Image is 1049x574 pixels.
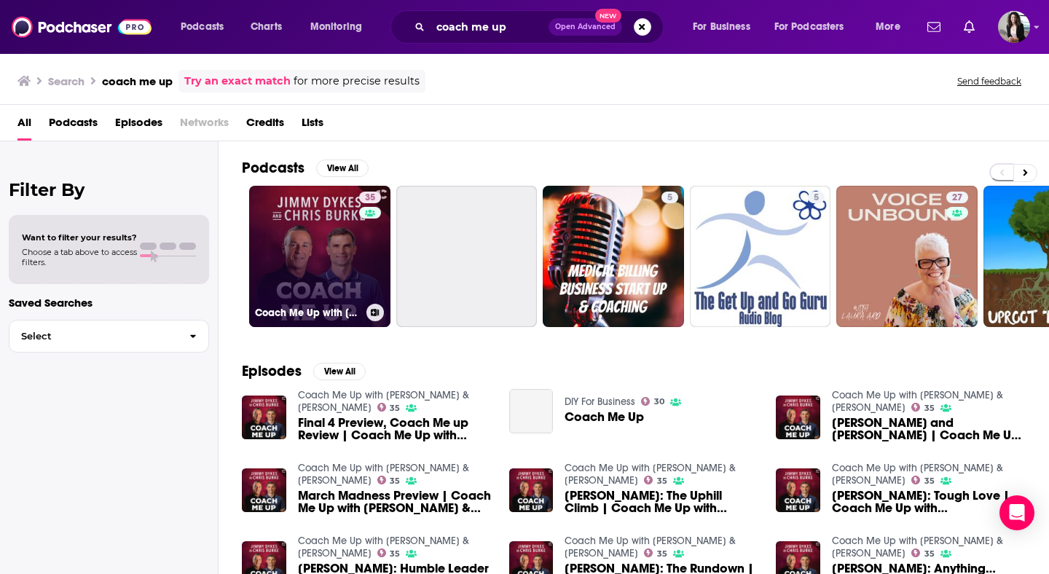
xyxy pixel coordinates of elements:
span: 35 [657,478,667,484]
span: 30 [654,398,664,405]
a: Charts [241,15,291,39]
span: Select [9,331,178,341]
a: Episodes [115,111,162,141]
a: Coach Me Up with Jimmy Dykes & Chris Burke [565,535,736,559]
a: 30 [641,397,664,406]
img: KD Hill: The Uphill Climb | Coach Me Up with Jimmy Dykes & Chris Burke [509,468,554,513]
a: Podcasts [49,111,98,141]
span: All [17,111,31,141]
a: 35 [377,403,401,412]
a: 35Coach Me Up with [PERSON_NAME] & [PERSON_NAME] [249,186,390,327]
a: 35 [911,549,935,557]
button: open menu [170,15,243,39]
a: 35 [644,549,667,557]
h2: Filter By [9,179,209,200]
div: Search podcasts, credits, & more... [404,10,677,44]
a: Coach Me Up with Jimmy Dykes & Chris Burke [832,389,1003,414]
a: 5 [690,186,831,327]
span: Charts [251,17,282,37]
a: March Madness Preview | Coach Me Up with Jimmy Dykes & Chris Burke [298,490,492,514]
span: 35 [390,405,400,412]
button: open menu [300,15,381,39]
a: DIY For Business [565,396,635,408]
a: Try an exact match [184,73,291,90]
a: 35 [359,192,381,203]
h3: Coach Me Up with [PERSON_NAME] & [PERSON_NAME] [255,307,361,319]
span: 35 [924,551,935,557]
span: Final 4 Preview, Coach Me up Review | Coach Me Up with [PERSON_NAME] & [PERSON_NAME] [298,417,492,441]
a: Credits [246,111,284,141]
a: Jimmy Dykes and Chris Burke | Coach Me Up Podcast Launch [832,417,1026,441]
button: Select [9,320,209,353]
img: Podchaser - Follow, Share and Rate Podcasts [12,13,152,41]
h3: coach me up [102,74,173,88]
a: 35 [377,549,401,557]
button: View All [316,160,369,177]
span: 35 [390,478,400,484]
img: Final 4 Preview, Coach Me up Review | Coach Me Up with Jimmy Dykes & Chris Burke [242,396,286,440]
img: Jimmy Dykes and Chris Burke | Coach Me Up Podcast Launch [776,396,820,440]
span: Podcasts [181,17,224,37]
span: More [876,17,900,37]
a: Final 4 Preview, Coach Me up Review | Coach Me Up with Jimmy Dykes & Chris Burke [298,417,492,441]
img: Cuonzo Martin: Tough Love | Coach Me Up with Jimmy Dykes & Chris Burke [776,468,820,513]
img: User Profile [998,11,1030,43]
a: Coach Me Up with Jimmy Dykes & Chris Burke [298,462,469,487]
a: 35 [911,403,935,412]
span: Networks [180,111,229,141]
a: Coach Me Up with Jimmy Dykes & Chris Burke [832,462,1003,487]
button: Show profile menu [998,11,1030,43]
span: [PERSON_NAME] and [PERSON_NAME] | Coach Me Up Podcast Launch [832,417,1026,441]
a: 35 [644,476,667,484]
span: Logged in as ElizabethCole [998,11,1030,43]
button: Send feedback [953,75,1026,87]
span: 5 [814,191,819,205]
button: open menu [683,15,769,39]
a: EpisodesView All [242,362,366,380]
button: open menu [865,15,919,39]
h2: Podcasts [242,159,305,177]
a: 27 [946,192,968,203]
span: 35 [924,405,935,412]
span: 35 [924,478,935,484]
button: View All [313,363,366,380]
a: PodcastsView All [242,159,369,177]
a: Coach Me Up [509,389,554,433]
span: Choose a tab above to access filters. [22,247,137,267]
a: 35 [377,476,401,484]
div: Open Intercom Messenger [999,495,1034,530]
a: 5 [808,192,825,203]
h3: Search [48,74,85,88]
span: Open Advanced [555,23,616,31]
a: Cuonzo Martin: Tough Love | Coach Me Up with Jimmy Dykes & Chris Burke [832,490,1026,514]
a: Coach Me Up with Jimmy Dykes & Chris Burke [832,535,1003,559]
a: Show notifications dropdown [958,15,981,39]
a: 27 [836,186,978,327]
a: Coach Me Up with Jimmy Dykes & Chris Burke [298,389,469,414]
img: March Madness Preview | Coach Me Up with Jimmy Dykes & Chris Burke [242,468,286,513]
span: Monitoring [310,17,362,37]
span: Want to filter your results? [22,232,137,243]
a: Coach Me Up with Jimmy Dykes & Chris Burke [298,535,469,559]
button: Open AdvancedNew [549,18,622,36]
span: Lists [302,111,323,141]
span: 27 [952,191,962,205]
h2: Episodes [242,362,302,380]
span: Coach Me Up [565,411,644,423]
input: Search podcasts, credits, & more... [431,15,549,39]
a: KD Hill: The Uphill Climb | Coach Me Up with Jimmy Dykes & Chris Burke [565,490,758,514]
span: for more precise results [294,73,420,90]
span: 35 [390,551,400,557]
span: New [595,9,621,23]
p: Saved Searches [9,296,209,310]
span: For Business [693,17,750,37]
span: 35 [365,191,375,205]
a: Coach Me Up with Jimmy Dykes & Chris Burke [565,462,736,487]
